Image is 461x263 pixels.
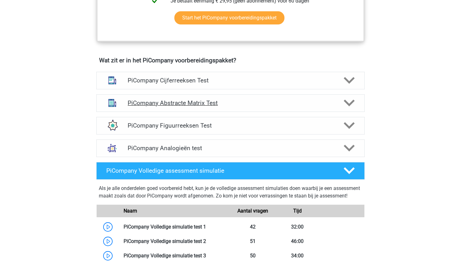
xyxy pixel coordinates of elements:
a: abstracte matrices PiCompany Abstracte Matrix Test [94,94,367,112]
img: abstracte matrices [104,95,120,111]
div: PiCompany Volledige simulatie test 3 [119,252,230,260]
a: PiCompany Volledige assessment simulatie [94,162,367,180]
h4: PiCompany Analogieën test [128,145,333,152]
img: figuurreeksen [104,117,120,134]
h4: PiCompany Cijferreeksen Test [128,77,333,84]
a: Start het PiCompany voorbereidingspakket [174,11,284,24]
div: Aantal vragen [230,207,275,215]
img: analogieen [104,140,120,156]
h4: PiCompany Figuurreeksen Test [128,122,333,129]
a: figuurreeksen PiCompany Figuurreeksen Test [94,117,367,134]
h4: Wat zit er in het PiCompany voorbereidingspakket? [99,57,362,64]
div: Als je alle onderdelen goed voorbereid hebt, kun je de volledige assessment simulaties doen waarb... [99,185,362,202]
div: PiCompany Volledige simulatie test 2 [119,238,230,245]
a: cijferreeksen PiCompany Cijferreeksen Test [94,72,367,89]
h4: PiCompany Volledige assessment simulatie [106,167,333,174]
img: cijferreeksen [104,72,120,88]
h4: PiCompany Abstracte Matrix Test [128,99,333,107]
a: analogieen PiCompany Analogieën test [94,139,367,157]
div: Tijd [275,207,320,215]
div: Naam [119,207,230,215]
div: PiCompany Volledige simulatie test 1 [119,223,230,231]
